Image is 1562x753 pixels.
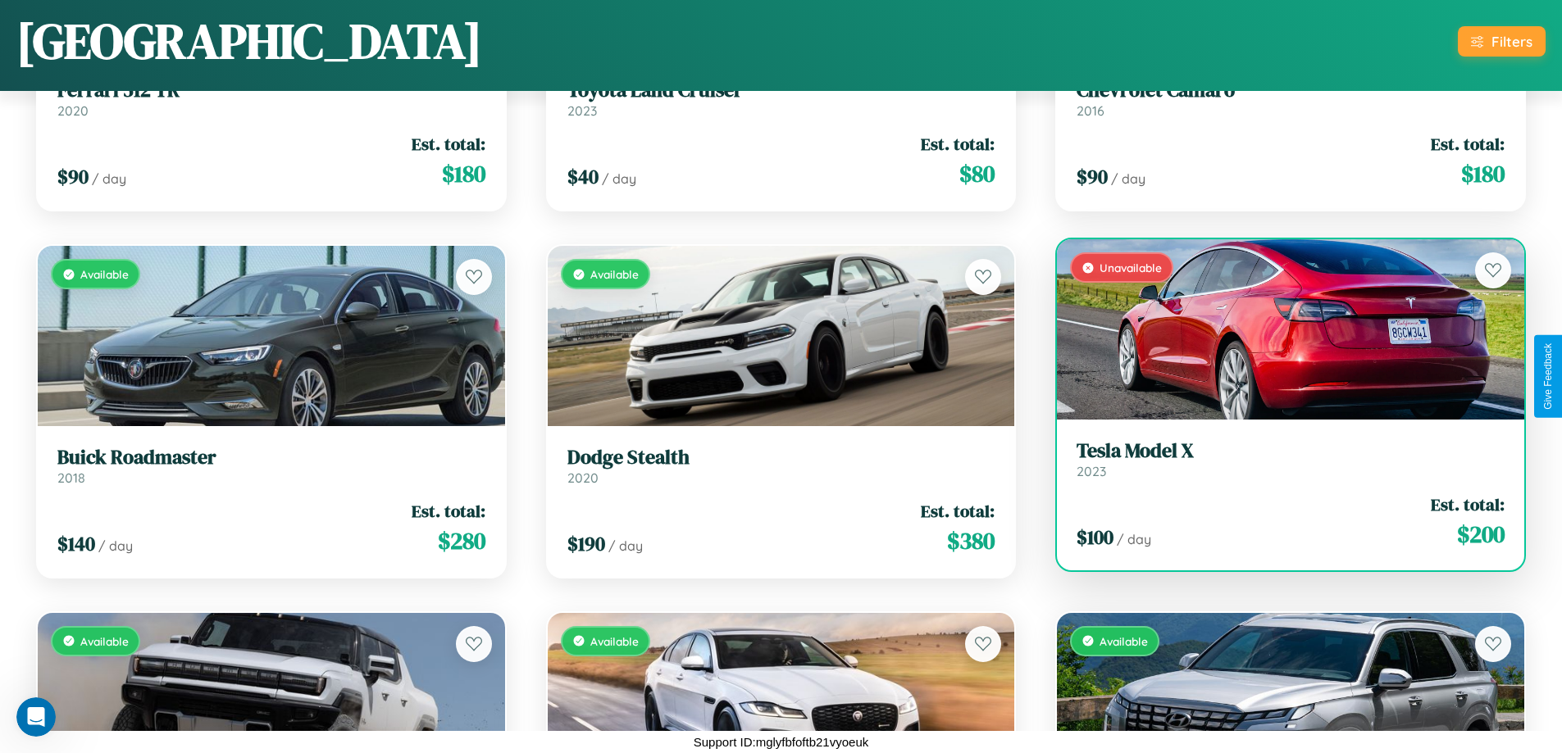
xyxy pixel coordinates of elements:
[1077,163,1108,190] span: $ 90
[567,530,605,557] span: $ 190
[694,731,868,753] p: Support ID: mglyfbfoftb21vyoeuk
[1461,157,1505,190] span: $ 180
[921,132,995,156] span: Est. total:
[1100,634,1148,648] span: Available
[1077,79,1505,102] h3: Chevrolet Camaro
[590,634,639,648] span: Available
[959,157,995,190] span: $ 80
[80,634,129,648] span: Available
[92,170,126,187] span: / day
[16,7,482,75] h1: [GEOGRAPHIC_DATA]
[57,469,85,486] span: 2018
[57,163,89,190] span: $ 90
[1457,518,1505,551] span: $ 200
[1431,492,1505,516] span: Est. total:
[442,157,485,190] span: $ 180
[1077,79,1505,119] a: Chevrolet Camaro2016
[1542,343,1554,410] div: Give Feedback
[1491,33,1532,50] div: Filters
[57,530,95,557] span: $ 140
[57,79,485,102] h3: Ferrari 512 TR
[438,524,485,557] span: $ 280
[1077,439,1505,479] a: Tesla Model X2023
[57,102,89,119] span: 2020
[567,446,995,486] a: Dodge Stealth2020
[1077,463,1106,479] span: 2023
[412,132,485,156] span: Est. total:
[57,446,485,469] h3: Buick Roadmaster
[16,697,56,737] iframe: Intercom live chat
[57,79,485,119] a: Ferrari 512 TR2020
[1077,439,1505,463] h3: Tesla Model X
[921,499,995,523] span: Est. total:
[567,102,597,119] span: 2023
[602,170,636,187] span: / day
[412,499,485,523] span: Est. total:
[947,524,995,557] span: $ 380
[1111,170,1145,187] span: / day
[80,267,129,281] span: Available
[1077,102,1104,119] span: 2016
[567,79,995,102] h3: Toyota Land Cruiser
[590,267,639,281] span: Available
[1117,531,1151,547] span: / day
[1458,26,1546,57] button: Filters
[1077,524,1113,551] span: $ 100
[567,446,995,469] h3: Dodge Stealth
[1100,261,1162,274] span: Unavailable
[567,163,599,190] span: $ 40
[98,538,133,554] span: / day
[567,79,995,119] a: Toyota Land Cruiser2023
[57,446,485,486] a: Buick Roadmaster2018
[1431,132,1505,156] span: Est. total:
[608,538,643,554] span: / day
[567,469,599,486] span: 2020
